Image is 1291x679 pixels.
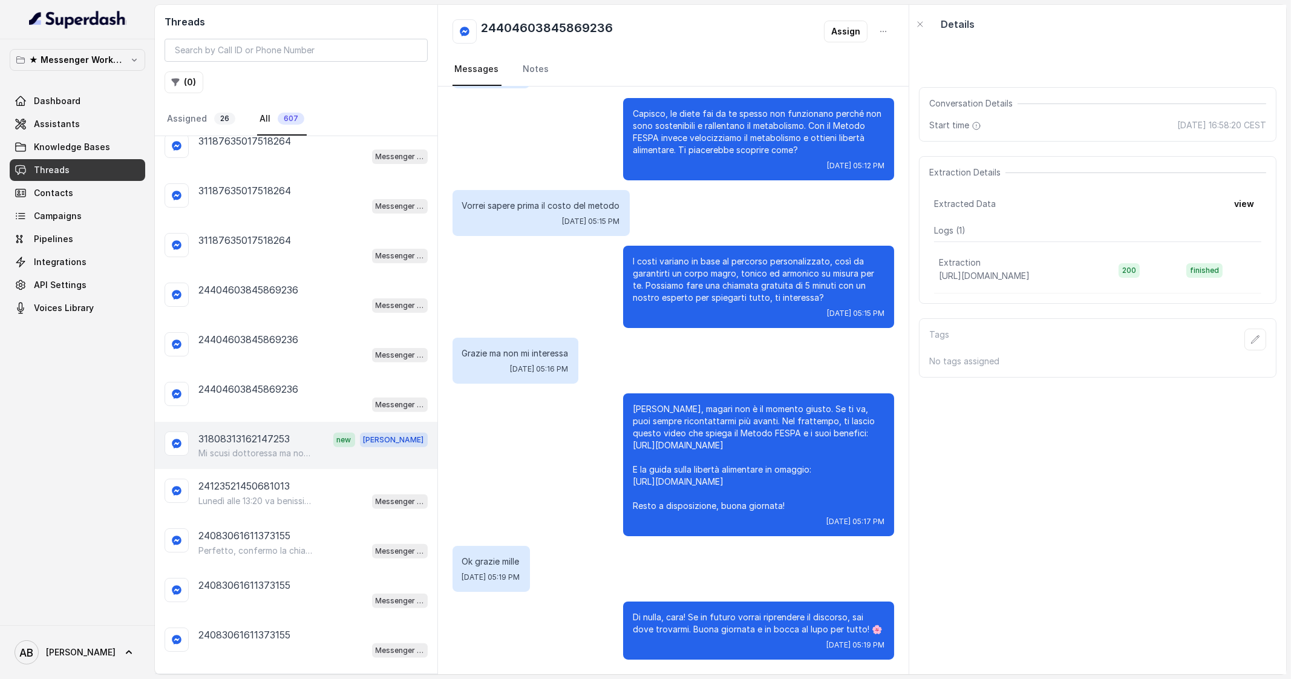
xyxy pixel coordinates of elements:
p: Messenger Metodo FESPA v2 [376,300,424,312]
p: 24123521450681013 [198,479,290,493]
p: Extraction [939,257,981,269]
p: Messenger Metodo FESPA v2 [376,645,424,657]
span: finished [1186,263,1223,278]
button: view [1227,193,1261,215]
span: Extraction Details [929,166,1005,179]
span: [DATE] 16:58:20 CEST [1177,119,1266,131]
span: [DATE] 05:19 PM [826,640,884,650]
span: [DATE] 05:16 PM [511,364,569,374]
p: No tags assigned [929,355,1266,367]
p: 24083061611373155 [198,528,290,543]
span: [DATE] 05:17 PM [826,517,884,526]
span: [PERSON_NAME] [46,646,116,658]
span: Integrations [34,256,87,268]
a: All607 [257,103,307,136]
span: [PERSON_NAME] [360,433,428,447]
p: 24083061611373155 [198,628,290,642]
p: Di nulla, cara! Se in futuro vorrai riprendere il discorso, sai dove trovarmi. Buona giornata e i... [633,611,884,635]
span: Assistants [34,118,80,130]
span: Contacts [34,187,73,199]
button: (0) [165,71,203,93]
button: ★ Messenger Workspace [10,49,145,71]
span: Knowledge Bases [34,141,110,153]
p: 31808313162147253 [198,431,290,447]
span: Extracted Data [934,198,996,210]
p: Messenger Metodo FESPA v2 [376,200,424,212]
span: Dashboard [34,95,80,107]
text: AB [20,646,34,659]
p: 24404603845869236 [198,332,298,347]
a: API Settings [10,274,145,296]
a: Contacts [10,182,145,204]
p: Messenger Metodo FESPA v2 [376,545,424,557]
span: API Settings [34,279,87,291]
span: Pipelines [34,233,73,245]
span: 200 [1119,263,1140,278]
a: Assigned26 [165,103,238,136]
span: [DATE] 05:15 PM [563,217,620,226]
span: Voices Library [34,302,94,314]
a: Campaigns [10,205,145,227]
a: [PERSON_NAME] [10,635,145,669]
p: ★ Messenger Workspace [29,53,126,67]
p: Grazie ma non mi interessa [462,347,569,359]
a: Knowledge Bases [10,136,145,158]
p: Capisco, le diete fai da te spesso non funzionano perché non sono sostenibili e rallentano il met... [633,108,884,156]
p: Messenger Metodo FESPA v2 [376,595,424,607]
span: new [333,433,355,447]
p: Vorrei sapere prima il costo del metodo [462,200,620,212]
span: Campaigns [34,210,82,222]
nav: Tabs [165,103,428,136]
span: [DATE] 05:12 PM [827,161,884,171]
p: 31187635017518264 [198,233,291,248]
span: Start time [929,119,984,131]
a: Pipelines [10,228,145,250]
span: 607 [278,113,304,125]
img: light.svg [29,10,126,29]
span: [DATE] 05:19 PM [462,572,520,582]
span: 26 [214,113,235,125]
a: Threads [10,159,145,181]
p: Logs ( 1 ) [934,225,1261,237]
nav: Tabs [453,53,894,86]
p: Perfetto, confermo la chiamata per [DATE] alle 17:00! Un nostro segretario ti chiamerà per illust... [198,545,315,557]
p: Tags [929,329,949,350]
p: 24404603845869236 [198,283,298,297]
a: Messages [453,53,502,86]
h2: 24404603845869236 [482,19,613,44]
p: 31187635017518264 [198,183,291,198]
input: Search by Call ID or Phone Number [165,39,428,62]
a: Assistants [10,113,145,135]
p: Messenger Metodo FESPA v2 [376,250,424,262]
a: Voices Library [10,297,145,319]
p: Messenger Metodo FESPA v2 [376,496,424,508]
a: Dashboard [10,90,145,112]
p: Lunedì alle 13:20 va benissimo, ti confermo la chiamata per lunedì alle 13:20! Un nostro speciali... [198,495,315,507]
p: 31187635017518264 [198,134,291,148]
span: [DATE] 05:15 PM [827,309,884,318]
p: Details [941,17,975,31]
p: [PERSON_NAME], magari non è il momento giusto. Se ti va, puoi sempre ricontattarmi più avanti. Ne... [633,403,884,512]
h2: Threads [165,15,428,29]
a: Integrations [10,251,145,273]
span: Threads [34,164,70,176]
span: Conversation Details [929,97,1018,110]
p: Messenger Metodo FESPA v2 [376,399,424,411]
p: Messenger Metodo FESPA v2 [376,151,424,163]
button: Assign [824,21,868,42]
p: I costi variano in base al percorso personalizzato, così da garantirti un corpo magro, tonico ed ... [633,255,884,304]
a: Notes [521,53,552,86]
p: Messenger Metodo FESPA v2 [376,349,424,361]
p: 24083061611373155 [198,578,290,592]
p: 24404603845869236 [198,382,298,396]
p: Mi scusi dottoressa ma non dovevate chiamarmi alle 16.00? Mi sembra una presa in giro come le alt... [198,447,315,459]
p: Ok grazie mille [462,556,520,568]
span: [URL][DOMAIN_NAME] [939,271,1030,281]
